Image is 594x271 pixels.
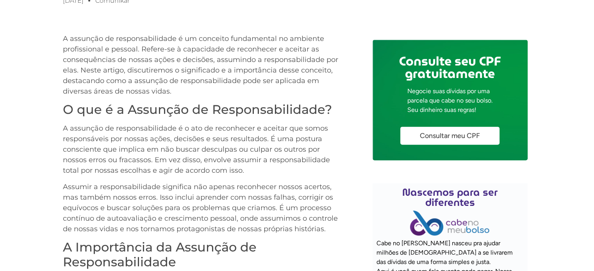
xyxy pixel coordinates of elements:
p: Negocie suas dívidas por uma parcela que cabe no seu bolso. Seu dinheiro suas regras! [407,87,492,115]
h2: O que é a Assunção de Responsabilidade? [63,102,346,117]
img: Cabe no Meu Bolso [410,211,490,236]
h2: A Importância da Assunção de Responsabilidade [63,240,346,270]
h2: Consulte seu CPF gratuitamente [399,55,501,80]
p: A assunção de responsabilidade é o ato de reconhecer e aceitar que somos responsáveis por nossas ... [63,123,346,176]
a: Consultar meu CPF [400,127,499,145]
h2: Nascemos para ser diferentes [376,187,523,207]
p: Assumir a responsabilidade significa não apenas reconhecer nossos acertos, mas também nossos erro... [63,182,346,234]
span: Consultar meu CPF [420,132,480,139]
p: A assunção de responsabilidade é um conceito fundamental no ambiente profissional e pessoal. Refe... [63,34,346,97]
